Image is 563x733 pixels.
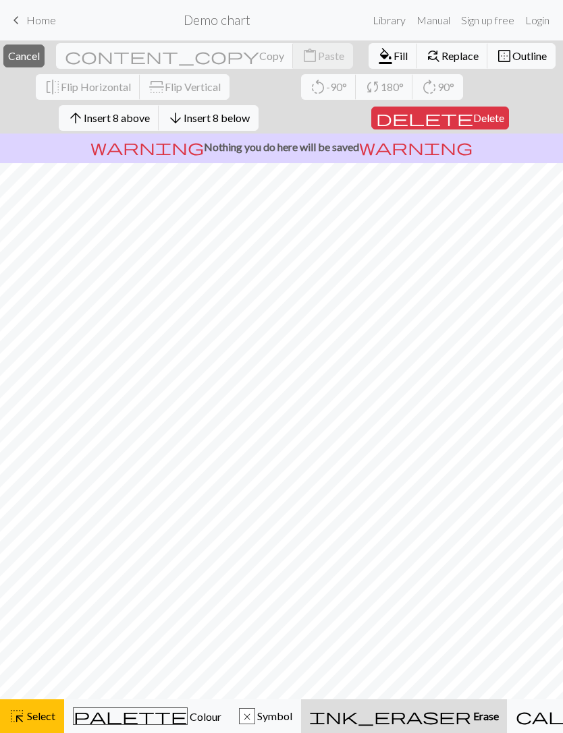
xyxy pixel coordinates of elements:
[188,710,221,723] span: Colour
[496,47,512,65] span: border_outer
[56,43,294,69] button: Copy
[5,139,558,155] p: Nothing you do here will be saved
[165,80,221,93] span: Flip Vertical
[159,105,259,131] button: Insert 8 below
[421,78,437,96] span: rotate_right
[240,709,254,725] div: x
[45,78,61,96] span: flip
[36,74,140,100] button: Flip Horizontal
[167,109,184,127] span: arrow_downward
[68,109,84,127] span: arrow_upward
[487,43,556,69] button: Outline
[356,74,413,100] button: 180°
[359,138,473,156] span: warning
[74,707,187,726] span: palette
[425,47,441,65] span: find_replace
[456,7,520,34] a: Sign up free
[377,47,394,65] span: format_color_fill
[184,111,250,124] span: Insert 8 below
[310,78,326,96] span: rotate_left
[90,138,204,156] span: warning
[84,111,150,124] span: Insert 8 above
[512,49,547,62] span: Outline
[301,74,356,100] button: -90°
[471,709,499,722] span: Erase
[309,707,471,726] span: ink_eraser
[8,11,24,30] span: keyboard_arrow_left
[147,79,166,95] span: flip
[9,707,25,726] span: highlight_alt
[140,74,230,100] button: Flip Vertical
[417,43,488,69] button: Replace
[473,111,504,124] span: Delete
[376,109,473,127] span: delete
[64,699,230,733] button: Colour
[65,47,259,65] span: content_copy
[412,74,463,100] button: 90°
[367,7,411,34] a: Library
[3,45,45,67] button: Cancel
[365,78,381,96] span: sync
[437,80,454,93] span: 90°
[441,49,479,62] span: Replace
[301,699,507,733] button: Erase
[259,49,284,62] span: Copy
[520,7,555,34] a: Login
[59,105,159,131] button: Insert 8 above
[369,43,417,69] button: Fill
[26,13,56,26] span: Home
[8,9,56,32] a: Home
[61,80,131,93] span: Flip Horizontal
[230,699,301,733] button: x Symbol
[381,80,404,93] span: 180°
[371,107,509,129] button: Delete
[25,709,55,722] span: Select
[394,49,408,62] span: Fill
[411,7,456,34] a: Manual
[255,709,292,722] span: Symbol
[326,80,347,93] span: -90°
[184,12,250,28] h2: Demo chart
[8,49,40,62] span: Cancel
